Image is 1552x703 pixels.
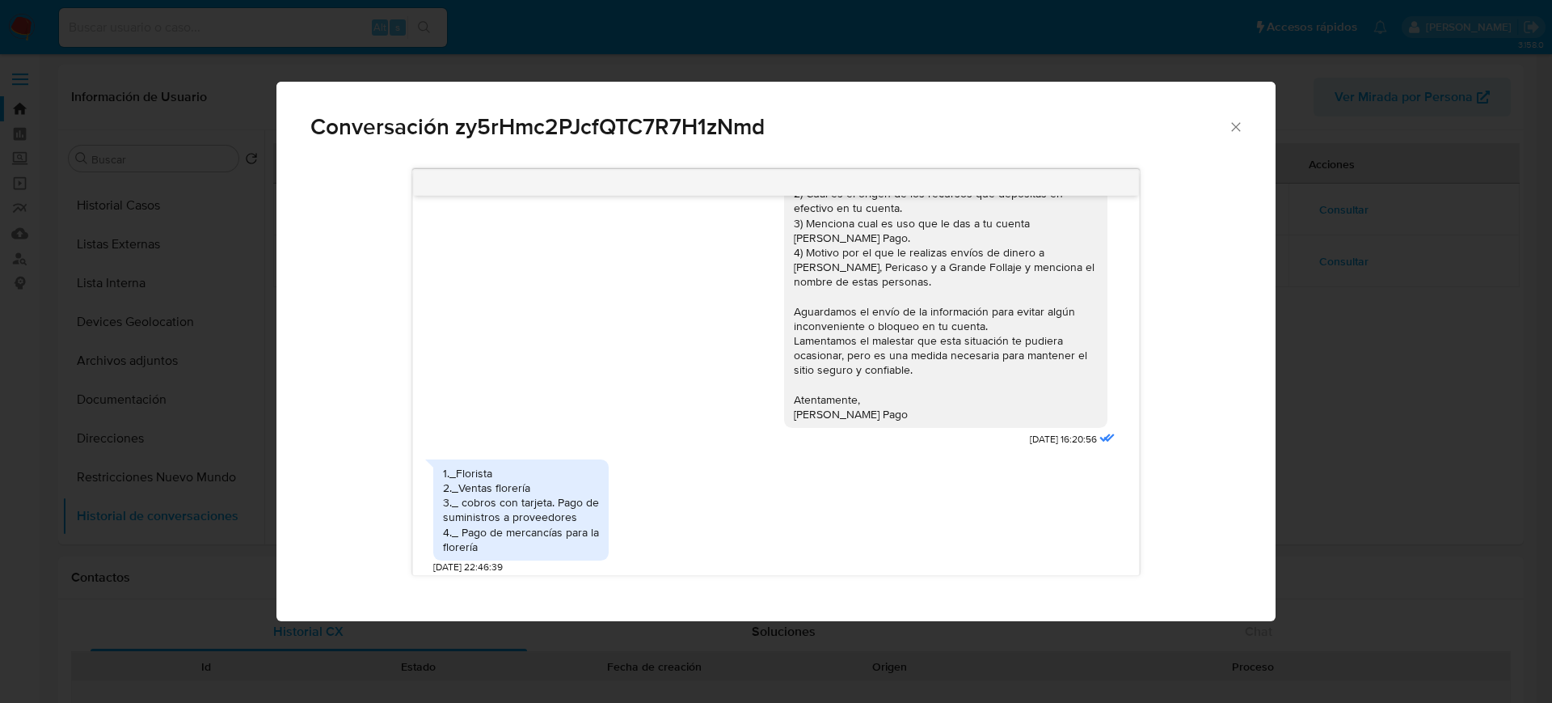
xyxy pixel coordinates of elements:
[310,116,1228,138] span: Conversación zy5rHmc2PJcfQTC7R7H1zNmd
[276,82,1276,622] div: Comunicación
[1030,433,1097,447] span: [DATE] 16:20:56
[794,39,1098,421] div: Estimado cliente, Te comunicamos que de acuerdo con las políticas de control [PERSON_NAME] Pago, ...
[1228,119,1242,133] button: Cerrar
[433,561,503,574] span: [DATE] 22:46:39
[443,466,599,554] div: 1._Florista 2._Ventas florería 3._ cobros con tarjeta. Pago de suministros a proveedores 4._ Pago...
